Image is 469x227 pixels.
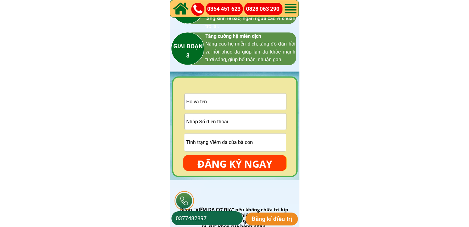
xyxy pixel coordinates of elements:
[184,133,286,151] input: Tình trạng Viêm da của bà con
[185,113,286,129] input: Vui lòng nhập ĐÚNG SỐ ĐIỆN THOẠI
[246,5,283,14] a: 0828 063 290
[205,32,295,64] h3: Tăng cường hệ miễn dịch
[207,5,244,14] a: 0354 451 623
[157,42,219,61] h3: GIAI ĐOẠN 3
[174,211,240,225] input: Số điện thoại
[185,94,286,110] input: Họ và tên
[183,155,286,173] p: ĐĂNG KÝ NGAY
[245,213,298,225] p: Đăng kí điều trị
[205,41,295,62] span: Nâng cao hệ miễn dịch, tăng độ đàn hồi và hồi phục da giúp làn da khỏe mạnh tươi sáng, giúp bổ th...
